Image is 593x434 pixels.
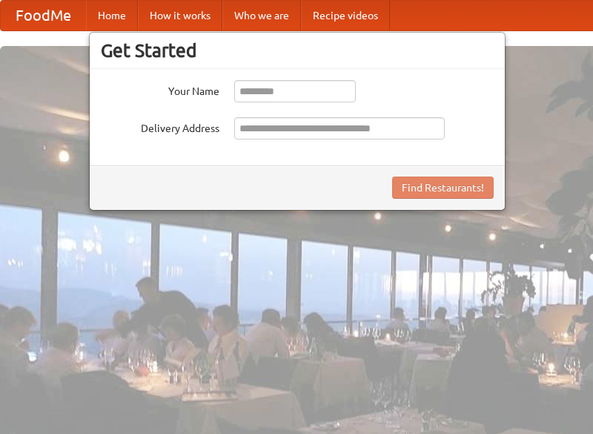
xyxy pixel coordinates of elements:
button: Find Restaurants! [392,177,494,199]
label: Delivery Address [101,117,219,136]
a: FoodMe [1,1,86,30]
a: How it works [138,1,222,30]
h3: Get Started [101,39,494,62]
a: Home [86,1,138,30]
a: Recipe videos [301,1,390,30]
a: Who we are [222,1,301,30]
label: Your Name [101,80,219,99]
